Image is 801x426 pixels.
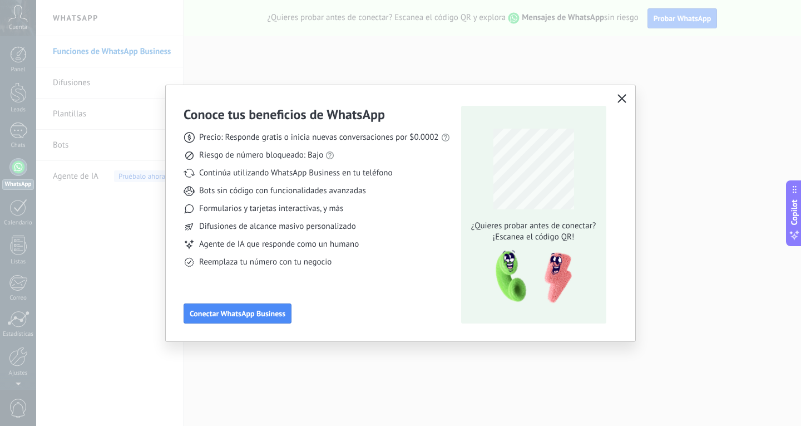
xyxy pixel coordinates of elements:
[486,247,574,307] img: qr-pic-1x.png
[789,199,800,225] span: Copilot
[199,257,332,268] span: Reemplaza tu número con tu negocio
[199,150,323,161] span: Riesgo de número bloqueado: Bajo
[199,239,359,250] span: Agente de IA que responde como un humano
[190,310,285,317] span: Conectar WhatsApp Business
[184,303,291,324] button: Conectar WhatsApp Business
[184,106,385,123] h3: Conoce tus beneficios de WhatsApp
[468,232,599,243] span: ¡Escanea el código QR!
[199,221,356,232] span: Difusiones de alcance masivo personalizado
[199,185,366,197] span: Bots sin código con funcionalidades avanzadas
[199,132,439,143] span: Precio: Responde gratis o inicia nuevas conversaciones por $0.0002
[199,168,392,179] span: Continúa utilizando WhatsApp Business en tu teléfono
[468,221,599,232] span: ¿Quieres probar antes de conectar?
[199,203,343,214] span: Formularios y tarjetas interactivas, y más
